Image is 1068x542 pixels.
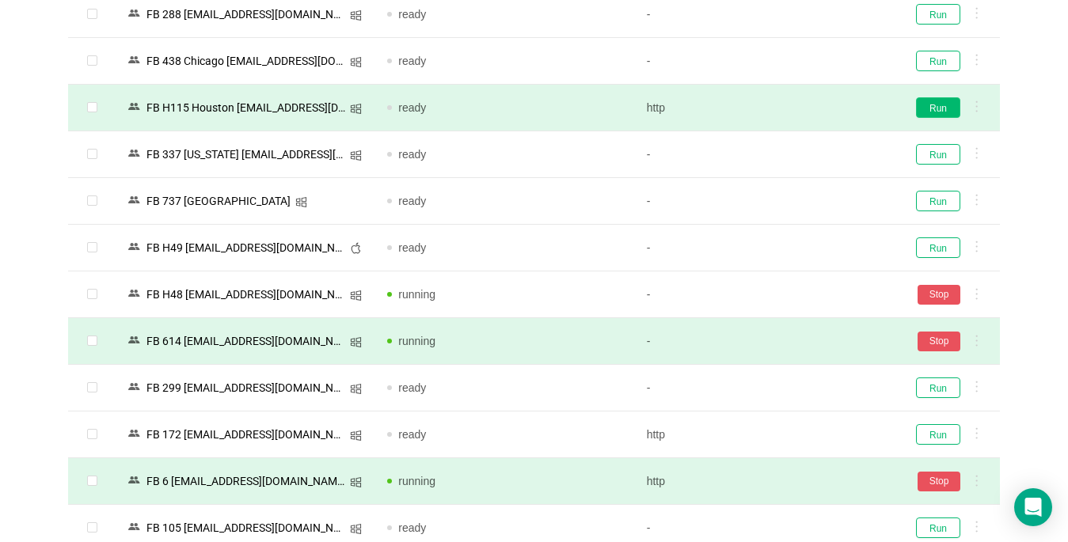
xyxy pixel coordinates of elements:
div: FB 438 Chicago [EMAIL_ADDRESS][DOMAIN_NAME] [142,51,350,71]
div: FB 288 [EMAIL_ADDRESS][DOMAIN_NAME] [142,4,350,25]
div: FB Н48 [EMAIL_ADDRESS][DOMAIN_NAME] [1] [142,284,350,305]
span: running [398,335,435,347]
button: Stop [918,472,960,491]
i: icon: apple [350,242,362,254]
i: icon: windows [350,56,362,68]
span: ready [398,101,426,114]
i: icon: windows [350,476,362,488]
span: ready [398,148,426,161]
div: FB Н49 [EMAIL_ADDRESS][DOMAIN_NAME] [142,237,350,258]
span: ready [398,241,426,254]
span: running [398,288,435,301]
td: - [634,38,893,85]
td: - [634,271,893,318]
button: Run [916,4,960,25]
button: Run [916,144,960,165]
div: FB 614 [EMAIL_ADDRESS][DOMAIN_NAME] [142,331,350,351]
td: - [634,225,893,271]
i: icon: windows [350,336,362,348]
span: ready [398,55,426,67]
div: FB 737 [GEOGRAPHIC_DATA] [142,191,295,211]
button: Run [916,517,960,538]
td: - [634,318,893,365]
button: Run [916,191,960,211]
button: Run [916,237,960,258]
i: icon: windows [350,430,362,442]
i: icon: windows [350,290,362,301]
button: Run [916,97,960,118]
td: - [634,365,893,411]
button: Run [916,51,960,71]
i: icon: windows [295,196,307,208]
button: Run [916,424,960,445]
div: FB 337 [US_STATE] [EMAIL_ADDRESS][DOMAIN_NAME] [142,144,350,165]
span: ready [398,8,426,21]
td: - [634,131,893,178]
button: Stop [918,285,960,305]
span: ready [398,428,426,441]
td: http [634,458,893,505]
button: Run [916,377,960,398]
i: icon: windows [350,523,362,535]
div: FB 6 [EMAIL_ADDRESS][DOMAIN_NAME] [142,471,350,491]
div: Open Intercom Messenger [1014,488,1052,526]
i: icon: windows [350,383,362,395]
span: running [398,475,435,487]
span: ready [398,381,426,394]
i: icon: windows [350,9,362,21]
td: http [634,411,893,458]
div: FB 105 [EMAIL_ADDRESS][DOMAIN_NAME] [142,517,350,538]
i: icon: windows [350,103,362,115]
div: FB H115 Houston [EMAIL_ADDRESS][DOMAIN_NAME] [142,97,350,118]
div: FB 299 [EMAIL_ADDRESS][DOMAIN_NAME] [142,377,350,398]
i: icon: windows [350,150,362,161]
button: Stop [918,332,960,351]
div: FB 172 [EMAIL_ADDRESS][DOMAIN_NAME] [142,424,350,445]
span: ready [398,195,426,207]
span: ready [398,521,426,534]
td: http [634,85,893,131]
td: - [634,178,893,225]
